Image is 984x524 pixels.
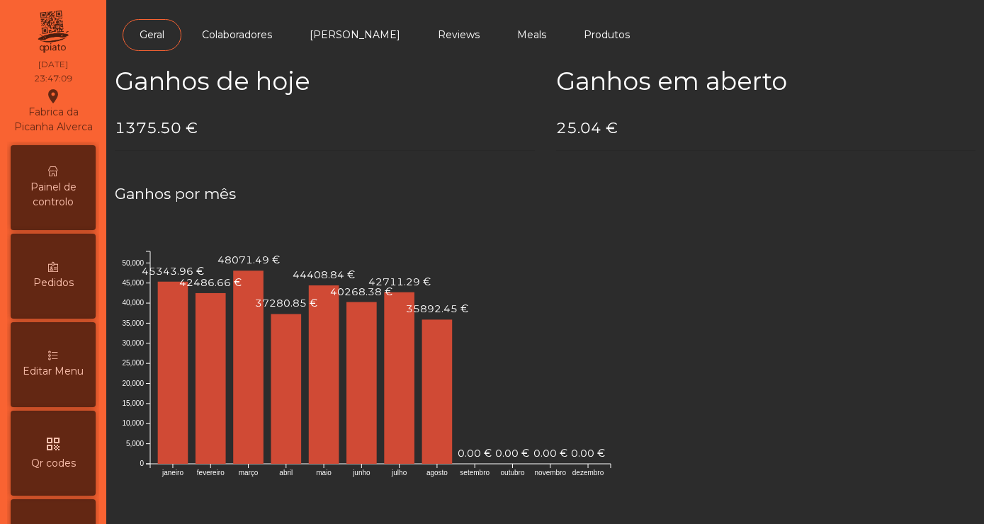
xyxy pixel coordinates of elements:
[31,456,76,471] span: Qr codes
[11,88,95,135] div: Fabrica da Picanha Alverca
[239,469,259,477] text: março
[426,469,448,477] text: agosto
[406,302,468,315] text: 35892.45 €
[535,469,567,477] text: novembro
[123,19,181,51] a: Geral
[115,183,975,205] h4: Ganhos por mês
[33,275,74,290] span: Pedidos
[122,319,144,327] text: 35,000
[122,258,144,266] text: 50,000
[35,7,70,57] img: qpiato
[501,469,525,477] text: outubro
[23,364,84,379] span: Editar Menu
[140,460,144,467] text: 0
[460,469,490,477] text: setembro
[45,88,62,105] i: location_on
[197,469,225,477] text: fevereiro
[255,297,317,309] text: 37280.85 €
[391,469,407,477] text: julho
[500,19,563,51] a: Meals
[185,19,289,51] a: Colaboradores
[571,447,605,460] text: 0.00 €
[122,339,144,347] text: 30,000
[45,435,62,452] i: qr_code
[126,440,144,448] text: 5,000
[122,380,144,387] text: 20,000
[352,469,371,477] text: junho
[122,399,144,407] text: 15,000
[421,19,497,51] a: Reviews
[556,118,976,139] h4: 25.04 €
[458,447,492,460] text: 0.00 €
[122,419,144,427] text: 10,000
[142,265,204,278] text: 45343.96 €
[34,72,72,85] div: 23:47:09
[122,279,144,287] text: 45,000
[316,469,332,477] text: maio
[495,447,529,460] text: 0.00 €
[162,469,183,477] text: janeiro
[279,469,293,477] text: abril
[556,67,976,96] h2: Ganhos em aberto
[14,180,92,210] span: Painel de controlo
[122,299,144,307] text: 40,000
[293,268,355,281] text: 44408.84 €
[572,469,604,477] text: dezembro
[330,285,392,297] text: 40268.38 €
[217,254,280,266] text: 48071.49 €
[179,276,242,289] text: 42486.66 €
[122,359,144,367] text: 25,000
[115,67,535,96] h2: Ganhos de hoje
[368,275,431,288] text: 42711.29 €
[38,58,68,71] div: [DATE]
[533,447,567,460] text: 0.00 €
[293,19,417,51] a: [PERSON_NAME]
[567,19,647,51] a: Produtos
[115,118,535,139] h4: 1375.50 €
